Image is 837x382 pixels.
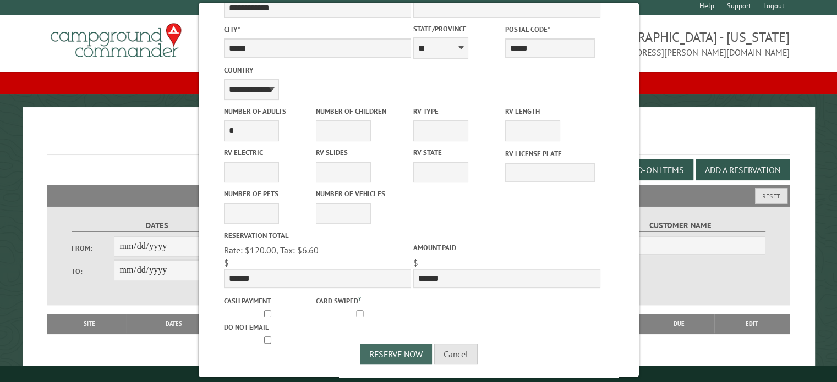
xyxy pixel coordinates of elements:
[505,106,595,117] label: RV Length
[126,314,222,334] th: Dates
[644,314,714,334] th: Due
[413,257,418,268] span: $
[360,344,432,364] button: Reserve Now
[315,147,405,158] label: RV Slides
[434,344,478,364] button: Cancel
[696,159,790,180] button: Add a Reservation
[505,24,595,35] label: Postal Code
[53,314,126,334] th: Site
[223,230,411,241] label: Reservation Total
[72,219,243,232] label: Dates
[72,266,114,276] label: To:
[315,189,405,199] label: Number of Vehicles
[223,322,313,333] label: Do not email
[72,243,114,253] label: From:
[714,314,790,334] th: Edit
[358,295,360,302] a: ?
[223,245,318,256] span: Rate: $120.00, Tax: $6.60
[223,296,313,306] label: Cash payment
[47,185,790,206] h2: Filters
[47,19,185,62] img: Campground Commander
[413,24,502,34] label: State/Province
[755,188,787,204] button: Reset
[505,148,595,159] label: RV License Plate
[47,125,790,155] h1: Reservations
[315,106,405,117] label: Number of Children
[413,242,600,253] label: Amount paid
[223,189,313,199] label: Number of Pets
[223,65,411,75] label: Country
[223,147,313,158] label: RV Electric
[223,257,228,268] span: $
[413,106,502,117] label: RV Type
[413,147,502,158] label: RV State
[223,106,313,117] label: Number of Adults
[595,219,766,232] label: Customer Name
[599,159,693,180] button: Edit Add-on Items
[315,294,405,306] label: Card swiped
[223,24,411,35] label: City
